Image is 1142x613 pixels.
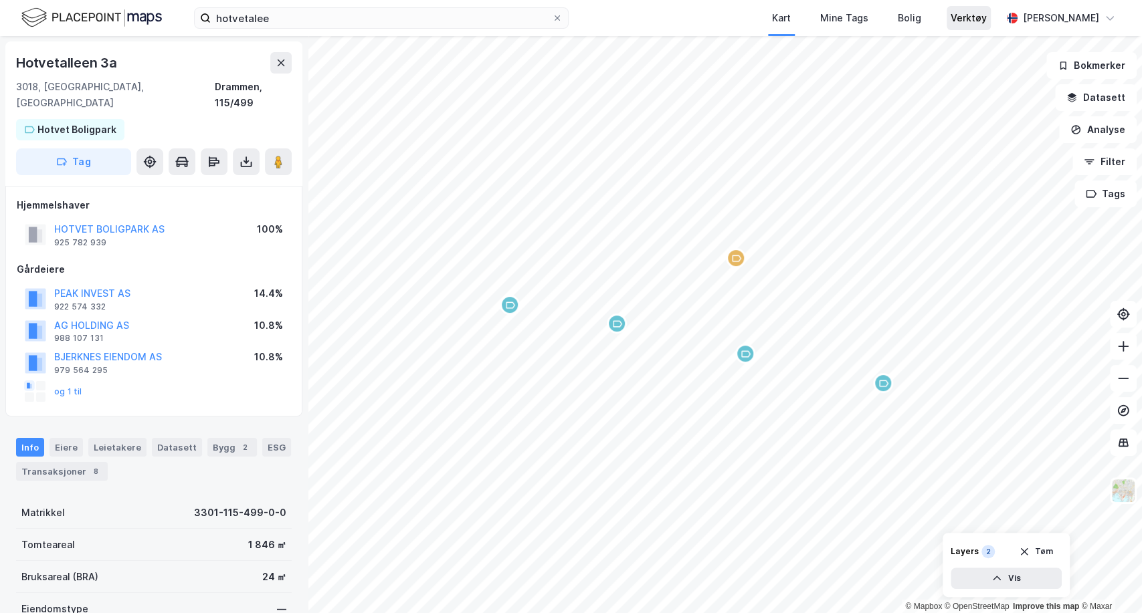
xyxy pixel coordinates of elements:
[254,318,283,334] div: 10.8%
[54,333,104,344] div: 988 107 131
[54,237,106,248] div: 925 782 939
[981,545,995,558] div: 2
[1046,52,1137,79] button: Bokmerker
[215,79,292,111] div: Drammen, 115/499
[500,295,520,315] div: Map marker
[945,602,1010,611] a: OpenStreetMap
[1074,180,1137,207] button: Tags
[1072,148,1137,175] button: Filter
[54,365,108,376] div: 979 564 295
[207,438,257,457] div: Bygg
[17,261,291,277] div: Gårdeiere
[951,10,987,26] div: Verktøy
[772,10,791,26] div: Kart
[16,52,120,74] div: Hotvetalleen 3a
[873,373,893,393] div: Map marker
[905,602,942,611] a: Mapbox
[820,10,868,26] div: Mine Tags
[21,6,162,29] img: logo.f888ab2527a4732fd821a326f86c7f29.svg
[898,10,921,26] div: Bolig
[238,441,252,454] div: 2
[735,344,755,364] div: Map marker
[37,122,116,138] div: Hotvet Boligpark
[21,537,75,553] div: Tomteareal
[726,248,746,268] div: Map marker
[88,438,147,457] div: Leietakere
[1010,541,1062,562] button: Tøm
[1111,478,1136,503] img: Z
[16,462,108,481] div: Transaksjoner
[194,505,286,521] div: 3301-115-499-0-0
[17,197,291,213] div: Hjemmelshaver
[89,465,102,478] div: 8
[211,8,552,28] input: Søk på adresse, matrikkel, gårdeiere, leietakere eller personer
[50,438,83,457] div: Eiere
[21,569,98,585] div: Bruksareal (BRA)
[54,301,106,312] div: 922 574 332
[254,285,283,301] div: 14.4%
[951,568,1062,589] button: Vis
[262,438,291,457] div: ESG
[1013,602,1079,611] a: Improve this map
[1055,84,1137,111] button: Datasett
[262,569,286,585] div: 24 ㎡
[1059,116,1137,143] button: Analyse
[16,148,131,175] button: Tag
[951,546,979,557] div: Layers
[248,537,286,553] div: 1 846 ㎡
[152,438,202,457] div: Datasett
[16,438,44,457] div: Info
[1075,549,1142,613] iframe: Chat Widget
[257,221,283,237] div: 100%
[1075,549,1142,613] div: Kontrollprogram for chat
[1023,10,1099,26] div: [PERSON_NAME]
[607,314,627,334] div: Map marker
[21,505,65,521] div: Matrikkel
[254,349,283,365] div: 10.8%
[16,79,215,111] div: 3018, [GEOGRAPHIC_DATA], [GEOGRAPHIC_DATA]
